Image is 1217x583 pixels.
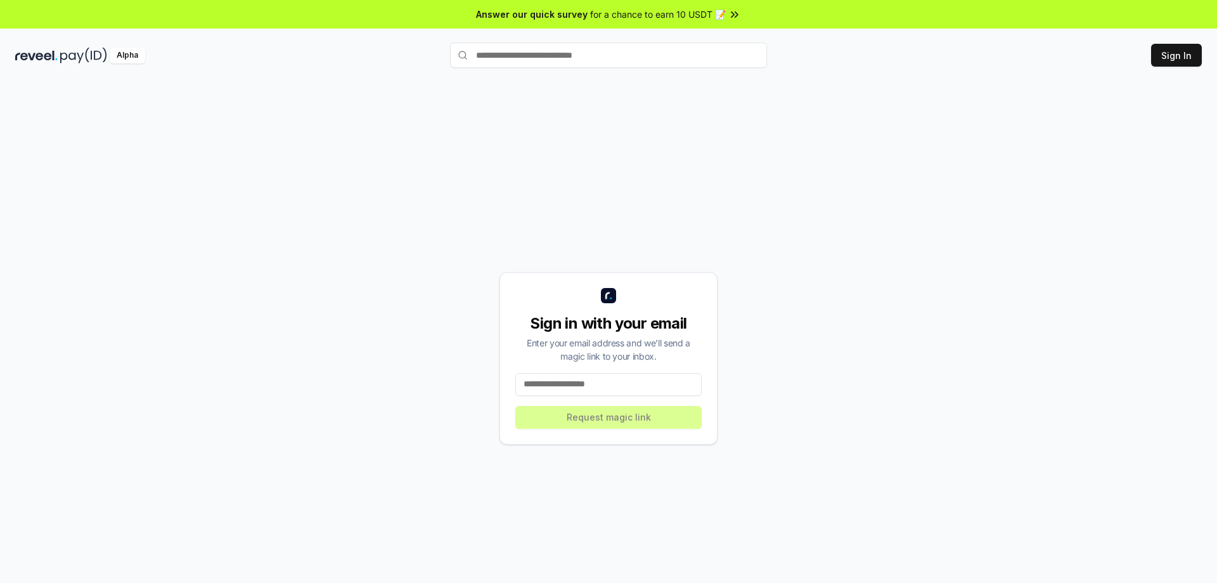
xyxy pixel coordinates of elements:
div: Alpha [110,48,145,63]
button: Sign In [1151,44,1202,67]
span: for a chance to earn 10 USDT 📝 [590,8,726,21]
div: Enter your email address and we’ll send a magic link to your inbox. [515,336,702,363]
span: Answer our quick survey [476,8,588,21]
img: reveel_dark [15,48,58,63]
img: logo_small [601,288,616,303]
div: Sign in with your email [515,313,702,334]
img: pay_id [60,48,107,63]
